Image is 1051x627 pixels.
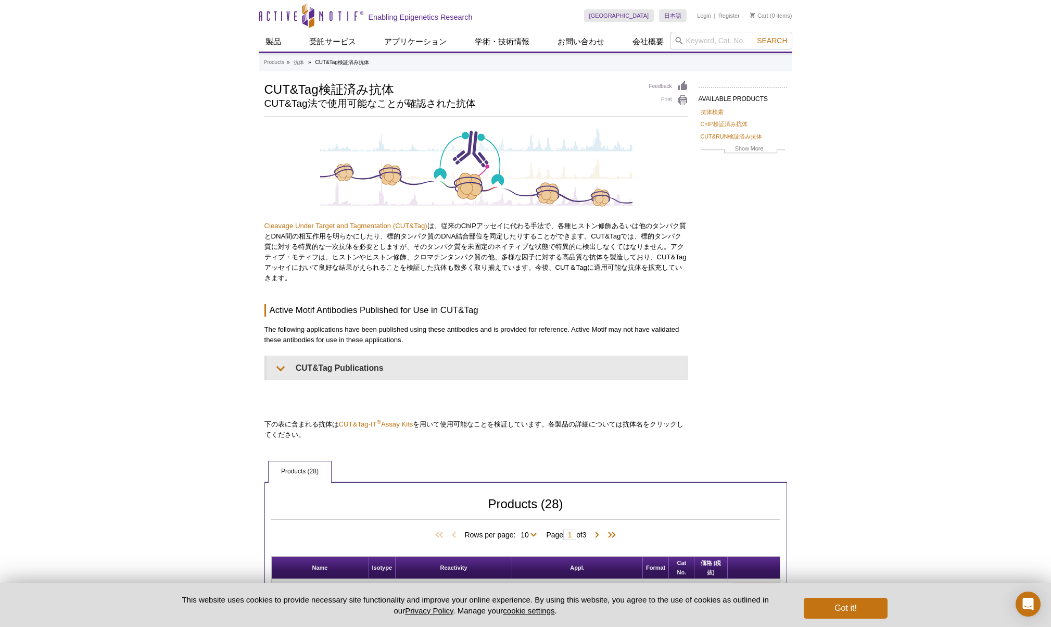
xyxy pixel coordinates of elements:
span: Last Page [602,530,618,541]
a: ChIP検証済み抗体 [701,119,748,129]
li: (0 items) [750,9,792,22]
h2: Products (28) [271,499,780,520]
h2: CUT&Tag法で使用可能なことが確認された抗体 [264,99,639,108]
li: | [714,9,716,22]
span: Page of [541,530,591,540]
summary: CUT&Tag Publications [267,356,688,380]
span: Rows per page: [464,529,541,540]
span: Previous Page [449,530,459,541]
button: cookie settings [503,606,554,615]
input: Keyword, Cat. No. [670,32,792,49]
h3: Active Motif Antibodies Published for Use in CUT&Tag [264,304,688,317]
th: Format [643,557,669,579]
a: Cleavage Under Target and Tagmentation (CUT&Tag) [264,222,427,230]
a: 抗体検索 [701,107,724,117]
h2: Enabling Epigenetics Research [369,12,473,22]
td: ChIP, ChIP-Seq, CUT&Tag, WB [512,579,643,622]
a: Buy [730,583,777,596]
a: Privacy Policy [405,606,453,615]
p: 下の表に含まれる抗体は を用いて使用可能なことを検証しています。各製品の詳細については抗体名をクリックしてください。 [264,419,688,440]
a: 受託サービス [303,32,362,52]
sup: ® [377,418,381,424]
p: The following applications have been published using these antibodies and is provided for referen... [264,324,688,345]
button: Got it! [804,598,887,619]
div: Open Intercom Messenger [1016,592,1041,617]
img: CUT&Tag [320,127,632,207]
th: 価格 (税抜) [694,557,727,579]
a: CUT&RUN検証済み抗体 [701,132,763,141]
li: » [308,59,311,65]
button: Search [754,36,790,45]
a: 製品 [259,32,287,52]
h1: CUT&Tag検証済み抗体 [264,81,639,96]
a: 日本語 [659,9,687,22]
td: ¥72,000 [694,579,727,600]
a: CUT&Tag-IT®Assay Kits [339,420,413,428]
a: Print [649,95,688,106]
a: [GEOGRAPHIC_DATA] [584,9,654,22]
a: アプリケーション [378,32,453,52]
a: 抗体 [294,58,304,67]
p: This website uses cookies to provide necessary site functionality and improve your online experie... [164,594,787,616]
a: お問い合わせ [551,32,611,52]
td: Human [396,579,512,622]
span: Search [757,36,787,45]
th: Isotype [369,557,396,579]
th: Name [272,557,369,579]
th: Appl. [512,557,643,579]
td: 91285 [669,579,694,600]
li: CUT&Tag検証済み抗体 [315,59,369,65]
td: IgG [369,579,396,622]
span: First Page [433,530,449,541]
a: Cart [750,12,768,19]
h2: AVAILABLE PRODUCTS [699,87,787,106]
a: 会社概要 [626,32,670,52]
img: Your Cart [750,12,755,18]
td: 100 µg [643,579,669,600]
a: Show More [701,144,785,156]
a: Feedback [649,81,688,92]
a: Login [697,12,711,19]
li: » [287,59,290,65]
th: Cat No. [669,557,694,579]
a: Products [264,58,284,67]
span: Next Page [592,530,602,541]
a: 学術・技術情報 [468,32,536,52]
p: は、従来のChIPアッセイに代わる手法で、各種ヒストン修飾あるいは他のタンパク質とDNA間の相互作用を明らかにしたり、標的タンパク質のDNA結合部位を同定したりすることができます。CUT&Tag... [264,221,688,283]
span: 3 [583,531,587,539]
a: Register [718,12,740,19]
th: Reactivity [396,557,512,579]
a: Products (28) [269,461,331,482]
